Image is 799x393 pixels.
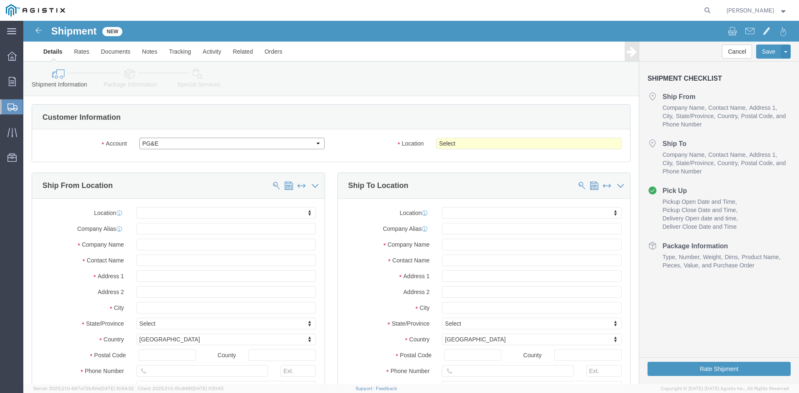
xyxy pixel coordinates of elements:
span: [DATE] 10:54:32 [100,386,134,391]
img: logo [6,4,65,17]
span: Client: 2025.21.0-f0c8481 [138,386,223,391]
span: Server: 2025.21.0-667a72bf6fa [33,386,134,391]
button: [PERSON_NAME] [726,5,788,15]
a: Support [355,386,376,391]
a: Feedback [376,386,397,391]
span: Amanda Brown [727,6,774,15]
span: [DATE] 11:51:43 [192,386,223,391]
iframe: FS Legacy Container [23,21,799,384]
span: Copyright © [DATE]-[DATE] Agistix Inc., All Rights Reserved [661,385,789,392]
